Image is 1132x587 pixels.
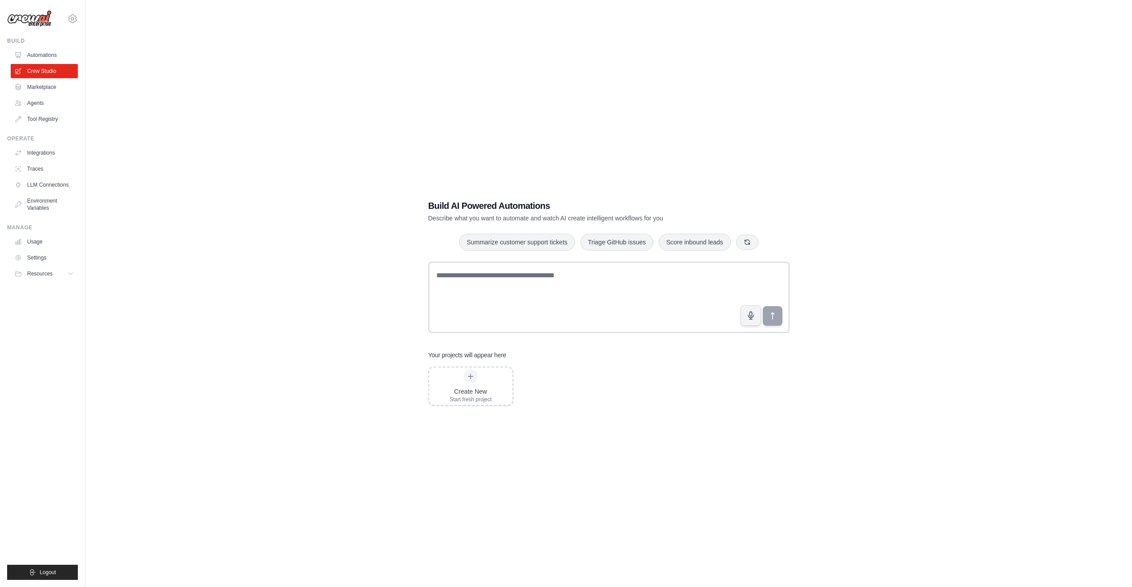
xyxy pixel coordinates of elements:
[11,112,78,126] a: Tool Registry
[428,351,507,359] h3: Your projects will appear here
[11,251,78,265] a: Settings
[450,387,492,396] div: Create New
[11,194,78,215] a: Environment Variables
[11,267,78,281] button: Resources
[27,270,52,277] span: Resources
[450,396,492,403] div: Start fresh project
[580,234,653,251] button: Triage GitHub issues
[11,235,78,249] a: Usage
[11,64,78,78] a: Crew Studio
[7,565,78,580] button: Logout
[741,305,761,326] button: Click to speak your automation idea
[428,214,727,223] p: Describe what you want to automate and watch AI create intelligent workflows for you
[428,200,727,212] h1: Build AI Powered Automations
[7,224,78,231] div: Manage
[11,96,78,110] a: Agents
[11,48,78,62] a: Automations
[11,146,78,160] a: Integrations
[459,234,575,251] button: Summarize customer support tickets
[11,162,78,176] a: Traces
[736,235,758,250] button: Get new suggestions
[659,234,731,251] button: Score inbound leads
[7,135,78,142] div: Operate
[7,10,52,27] img: Logo
[11,178,78,192] a: LLM Connections
[11,80,78,94] a: Marketplace
[7,37,78,44] div: Build
[40,569,56,576] span: Logout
